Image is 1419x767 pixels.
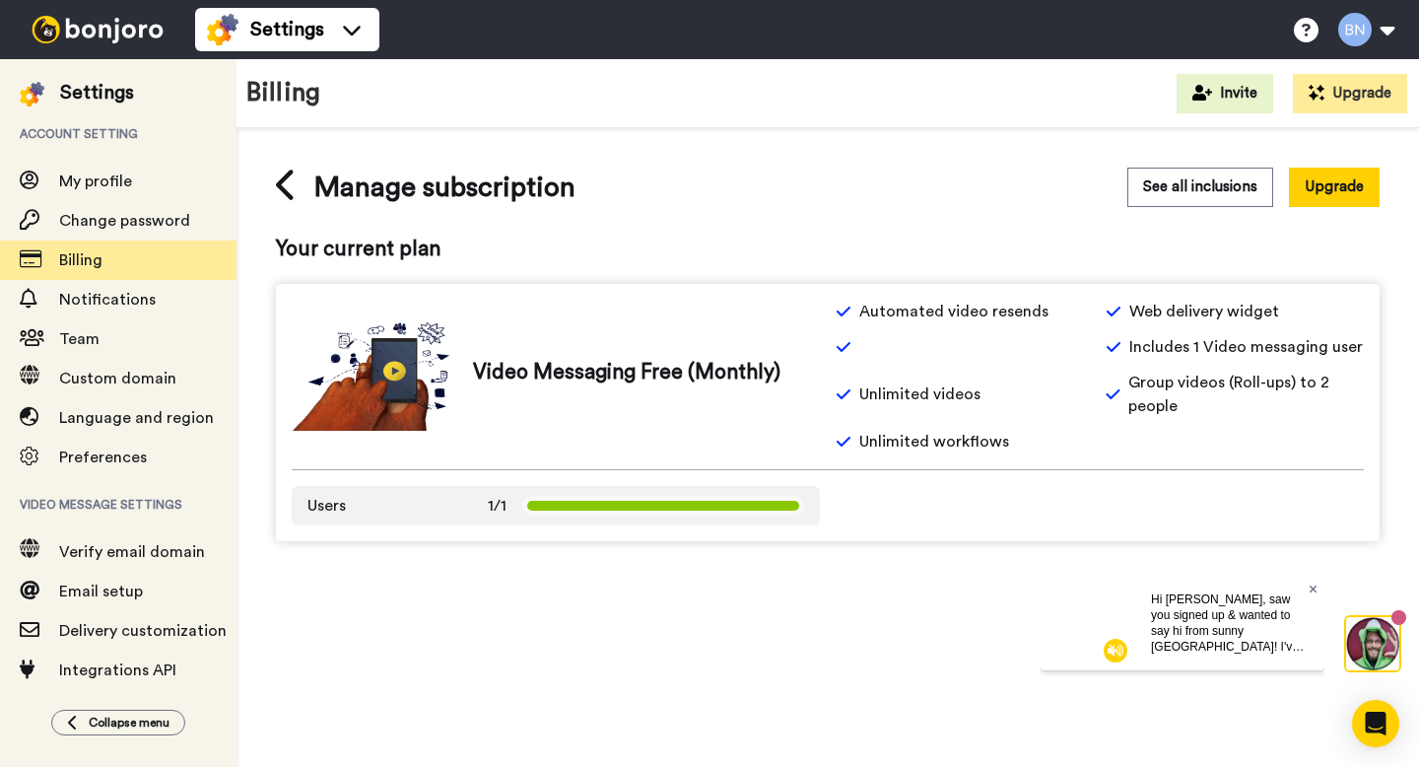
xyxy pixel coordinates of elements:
span: Includes 1 Video messaging user [1129,335,1363,359]
span: Preferences [59,450,147,465]
span: Automated video resends [859,300,1048,323]
h1: Billing [246,79,320,107]
span: Video Messaging Free (Monthly) [473,358,780,387]
span: Verify email domain [59,544,205,560]
button: Upgrade [1289,168,1380,206]
button: Invite [1177,74,1273,113]
span: Unlimited workflows [859,430,1009,453]
button: See all inclusions [1127,168,1273,206]
span: Settings [250,16,324,43]
img: 3183ab3e-59ed-45f6-af1c-10226f767056-1659068401.jpg [2,4,55,57]
span: Billing [59,252,102,268]
span: Manage subscription [313,168,575,207]
span: Team [59,331,100,347]
span: Users [307,494,346,518]
span: Your current plan [276,235,1380,264]
img: mute-white.svg [63,63,87,87]
button: Upgrade [1293,74,1407,113]
span: Email setup [59,584,143,599]
span: Custom domain [59,371,176,386]
img: settings-colored.svg [207,14,238,45]
img: bj-logo-header-white.svg [24,16,171,43]
span: Change password [59,213,190,229]
span: Group videos (Roll-ups) to 2 people [1128,371,1364,418]
button: Collapse menu [51,710,185,735]
span: Notifications [59,292,156,308]
span: Hi [PERSON_NAME], saw you signed up & wanted to say hi from sunny [GEOGRAPHIC_DATA]! I've helped ... [110,17,263,188]
span: My profile [59,174,132,189]
span: 1/1 [488,494,507,518]
span: Delivery customization [59,623,227,639]
span: Collapse menu [89,715,169,731]
img: vm-free.png [292,322,449,431]
img: settings-colored.svg [20,82,44,106]
span: Web delivery widget [1129,300,1279,323]
div: Settings [60,79,134,106]
span: Integrations API [59,662,176,678]
span: Language and region [59,410,214,426]
span: Unlimited videos [859,383,980,406]
div: Open Intercom Messenger [1352,700,1399,747]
